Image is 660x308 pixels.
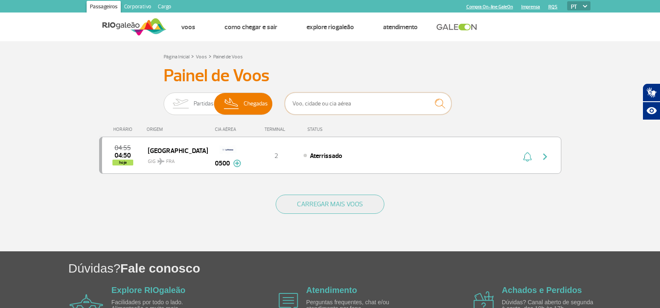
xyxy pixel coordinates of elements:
a: > [209,51,212,61]
span: Chegadas [244,93,268,115]
div: STATUS [303,127,371,132]
img: sino-painel-voo.svg [523,152,532,162]
span: hoje [112,160,133,165]
a: Painel de Voos [213,54,243,60]
a: Corporativo [121,1,154,14]
span: [GEOGRAPHIC_DATA] [148,145,201,156]
a: Explore RIOgaleão [112,285,186,295]
span: 2 [274,152,278,160]
a: Compra On-line GaleOn [466,4,513,10]
img: slider-embarque [167,93,194,115]
a: > [191,51,194,61]
a: Página Inicial [164,54,189,60]
a: Voos [196,54,207,60]
img: seta-direita-painel-voo.svg [540,152,550,162]
a: Passageiros [87,1,121,14]
a: Atendimento [306,285,357,295]
img: slider-desembarque [219,93,244,115]
a: Achados e Perdidos [502,285,582,295]
a: Voos [181,23,195,31]
a: Explore RIOgaleão [306,23,354,31]
span: Fale conosco [120,261,200,275]
h3: Painel de Voos [164,65,497,86]
input: Voo, cidade ou cia aérea [285,93,451,115]
a: RQS [548,4,558,10]
a: Atendimento [383,23,418,31]
span: 0500 [215,158,230,168]
span: FRA [166,158,175,165]
span: Aterrissado [310,152,342,160]
button: Abrir tradutor de língua de sinais. [643,83,660,102]
button: Abrir recursos assistivos. [643,102,660,120]
h1: Dúvidas? [68,260,660,277]
a: Cargo [154,1,174,14]
img: mais-info-painel-voo.svg [233,160,241,167]
span: 2025-10-01 04:55:00 [115,145,131,151]
div: ORIGEM [147,127,207,132]
div: HORÁRIO [102,127,147,132]
span: GIG [148,153,201,165]
button: CARREGAR MAIS VOOS [276,195,384,214]
img: destiny_airplane.svg [157,158,164,165]
span: Partidas [194,93,214,115]
span: 2025-10-01 04:50:49 [115,153,131,158]
a: Imprensa [521,4,540,10]
div: CIA AÉREA [207,127,249,132]
div: TERMINAL [249,127,303,132]
a: Como chegar e sair [224,23,277,31]
div: Plugin de acessibilidade da Hand Talk. [643,83,660,120]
